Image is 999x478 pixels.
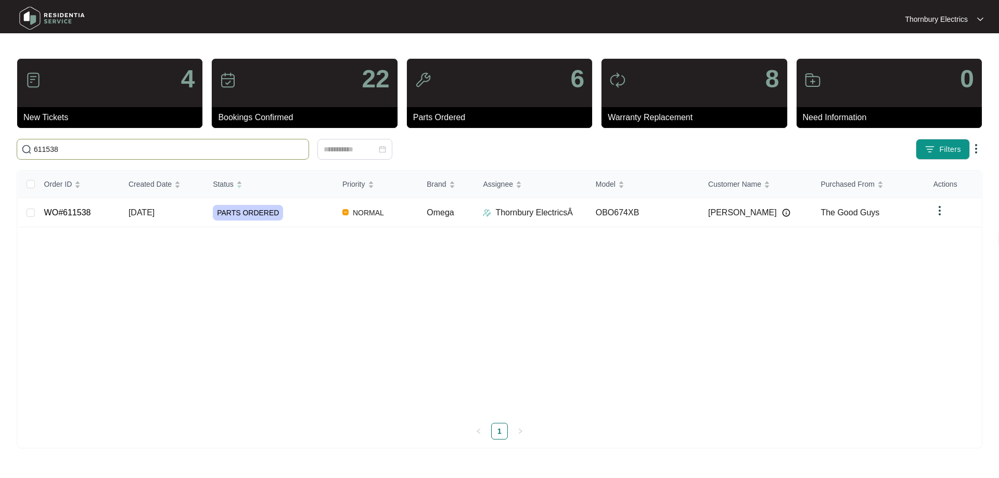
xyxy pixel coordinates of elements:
[44,208,91,217] a: WO#611538
[349,206,388,219] span: NORMAL
[36,171,120,198] th: Order ID
[977,17,983,22] img: dropdown arrow
[916,139,970,160] button: filter iconFilters
[587,198,700,227] td: OBO674XB
[218,111,397,124] p: Bookings Confirmed
[782,209,790,217] img: Info icon
[608,111,787,124] p: Warranty Replacement
[16,3,88,34] img: residentia service logo
[939,144,961,155] span: Filters
[427,178,446,190] span: Brand
[933,204,946,217] img: dropdown arrow
[44,178,72,190] span: Order ID
[700,171,812,198] th: Customer Name
[475,171,587,198] th: Assignee
[495,206,573,219] p: Thornbury ElectricsÂ
[803,111,982,124] p: Need Information
[415,72,431,88] img: icon
[517,428,523,434] span: right
[334,171,418,198] th: Priority
[418,171,475,198] th: Brand
[570,67,584,92] p: 6
[708,178,761,190] span: Customer Name
[596,178,616,190] span: Model
[129,178,172,190] span: Created Date
[181,67,195,92] p: 4
[213,178,234,190] span: Status
[483,178,513,190] span: Assignee
[470,423,487,440] button: left
[413,111,592,124] p: Parts Ordered
[483,209,491,217] img: Assigner Icon
[492,423,507,439] a: 1
[34,144,304,155] input: Search by Order Id, Assignee Name, Customer Name, Brand and Model
[491,423,508,440] li: 1
[609,72,626,88] img: icon
[925,171,981,198] th: Actions
[960,67,974,92] p: 0
[512,423,529,440] button: right
[812,171,925,198] th: Purchased From
[905,14,968,24] p: Thornbury Electrics
[342,178,365,190] span: Priority
[25,72,42,88] img: icon
[21,144,32,154] img: search-icon
[342,209,349,215] img: Vercel Logo
[708,206,777,219] span: [PERSON_NAME]
[587,171,700,198] th: Model
[470,423,487,440] li: Previous Page
[129,208,155,217] span: [DATE]
[23,111,202,124] p: New Tickets
[362,67,389,92] p: 22
[476,428,482,434] span: left
[925,144,935,154] img: filter icon
[765,67,779,92] p: 8
[512,423,529,440] li: Next Page
[970,143,982,155] img: dropdown arrow
[213,205,283,221] span: PARTS ORDERED
[220,72,236,88] img: icon
[120,171,204,198] th: Created Date
[804,72,821,88] img: icon
[427,208,454,217] span: Omega
[821,208,879,217] span: The Good Guys
[821,178,874,190] span: Purchased From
